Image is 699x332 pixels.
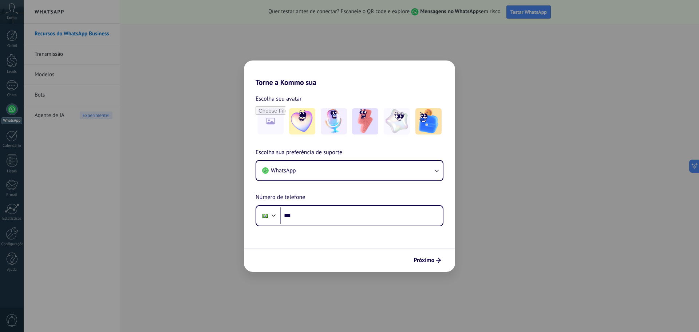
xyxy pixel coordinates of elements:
img: -5.jpeg [415,108,442,134]
span: WhatsApp [271,167,296,174]
span: Próximo [414,258,434,263]
button: Próximo [410,254,444,266]
span: Escolha seu avatar [256,94,302,103]
img: -1.jpeg [289,108,315,134]
div: Brazil: + 55 [258,208,272,223]
button: WhatsApp [256,161,443,180]
span: Número de telefone [256,193,305,202]
img: -3.jpeg [352,108,378,134]
img: -4.jpeg [384,108,410,134]
img: -2.jpeg [321,108,347,134]
span: Escolha sua preferência de suporte [256,148,342,157]
h2: Torne a Kommo sua [244,60,455,87]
